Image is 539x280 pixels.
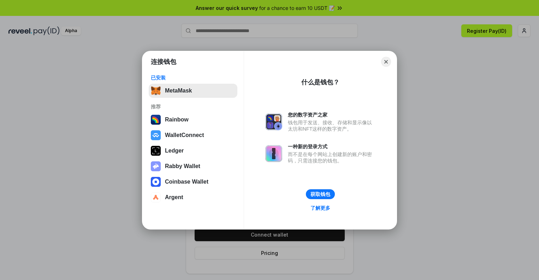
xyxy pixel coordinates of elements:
h1: 连接钱包 [151,58,176,66]
div: 您的数字资产之家 [288,112,375,118]
div: 获取钱包 [310,191,330,197]
button: Coinbase Wallet [149,175,237,189]
img: svg+xml,%3Csvg%20width%3D%2228%22%20height%3D%2228%22%20viewBox%3D%220%200%2028%2028%22%20fill%3D... [151,177,161,187]
div: Ledger [165,148,184,154]
img: svg+xml,%3Csvg%20xmlns%3D%22http%3A%2F%2Fwww.w3.org%2F2000%2Fsvg%22%20fill%3D%22none%22%20viewBox... [265,113,282,130]
div: WalletConnect [165,132,204,138]
div: MetaMask [165,88,192,94]
img: svg+xml,%3Csvg%20xmlns%3D%22http%3A%2F%2Fwww.w3.org%2F2000%2Fsvg%22%20fill%3D%22none%22%20viewBox... [265,145,282,162]
img: svg+xml,%3Csvg%20width%3D%2228%22%20height%3D%2228%22%20viewBox%3D%220%200%2028%2028%22%20fill%3D... [151,130,161,140]
div: Argent [165,194,183,201]
button: Ledger [149,144,237,158]
div: Rainbow [165,117,189,123]
div: Rabby Wallet [165,163,200,169]
div: 已安装 [151,75,235,81]
div: 了解更多 [310,205,330,211]
button: MetaMask [149,84,237,98]
div: 推荐 [151,103,235,110]
button: Rabby Wallet [149,159,237,173]
button: Argent [149,190,237,204]
button: WalletConnect [149,128,237,142]
button: 获取钱包 [306,189,335,199]
a: 了解更多 [306,203,334,213]
img: svg+xml,%3Csvg%20width%3D%22120%22%20height%3D%22120%22%20viewBox%3D%220%200%20120%20120%22%20fil... [151,115,161,125]
div: 什么是钱包？ [301,78,339,87]
div: Coinbase Wallet [165,179,208,185]
div: 而不是在每个网站上创建新的账户和密码，只需连接您的钱包。 [288,151,375,164]
button: Rainbow [149,113,237,127]
div: 钱包用于发送、接收、存储和显示像以太坊和NFT这样的数字资产。 [288,119,375,132]
div: 一种新的登录方式 [288,143,375,150]
img: svg+xml,%3Csvg%20xmlns%3D%22http%3A%2F%2Fwww.w3.org%2F2000%2Fsvg%22%20width%3D%2228%22%20height%3... [151,146,161,156]
img: svg+xml,%3Csvg%20width%3D%2228%22%20height%3D%2228%22%20viewBox%3D%220%200%2028%2028%22%20fill%3D... [151,192,161,202]
img: svg+xml,%3Csvg%20fill%3D%22none%22%20height%3D%2233%22%20viewBox%3D%220%200%2035%2033%22%20width%... [151,86,161,96]
img: svg+xml,%3Csvg%20xmlns%3D%22http%3A%2F%2Fwww.w3.org%2F2000%2Fsvg%22%20fill%3D%22none%22%20viewBox... [151,161,161,171]
button: Close [381,57,391,67]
